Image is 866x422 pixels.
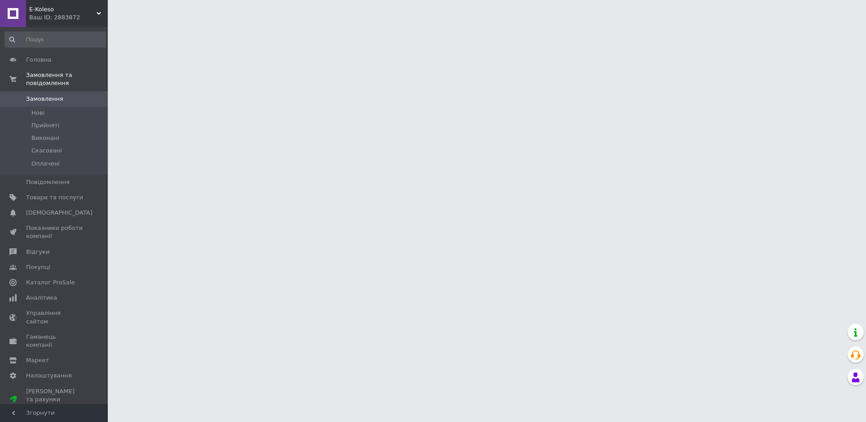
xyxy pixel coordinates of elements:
[26,404,83,412] div: Prom мікс 1 000
[26,278,75,287] span: Каталог ProSale
[26,263,50,271] span: Покупці
[26,248,49,256] span: Відгуки
[29,13,108,22] div: Ваш ID: 2883872
[31,121,59,130] span: Прийняті
[26,333,83,349] span: Гаманець компанії
[29,5,97,13] span: E-Koleso
[26,95,63,103] span: Замовлення
[26,224,83,240] span: Показники роботи компанії
[26,356,49,364] span: Маркет
[26,178,70,186] span: Повідомлення
[26,56,51,64] span: Головна
[4,31,106,48] input: Пошук
[26,309,83,325] span: Управління сайтом
[26,193,83,202] span: Товари та послуги
[26,294,57,302] span: Аналітика
[26,209,93,217] span: [DEMOGRAPHIC_DATA]
[26,387,83,412] span: [PERSON_NAME] та рахунки
[31,134,59,142] span: Виконані
[26,372,72,380] span: Налаштування
[31,147,62,155] span: Скасовані
[31,109,44,117] span: Нові
[26,71,108,87] span: Замовлення та повідомлення
[31,160,60,168] span: Оплачені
